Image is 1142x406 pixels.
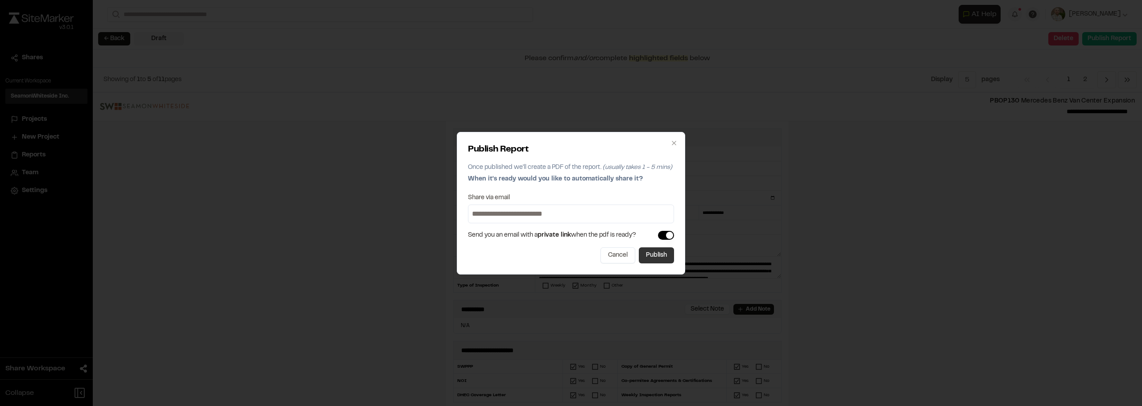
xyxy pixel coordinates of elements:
span: private link [538,233,571,238]
span: When it's ready would you like to automatically share it? [468,176,643,182]
span: Send you an email with a when the pdf is ready? [468,230,636,240]
p: Once published we'll create a PDF of the report. [468,163,674,172]
button: Cancel [600,247,635,263]
label: Share via email [468,195,510,201]
h2: Publish Report [468,143,674,156]
button: Publish [639,247,674,263]
span: (usually takes 1 - 5 mins) [603,165,672,170]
